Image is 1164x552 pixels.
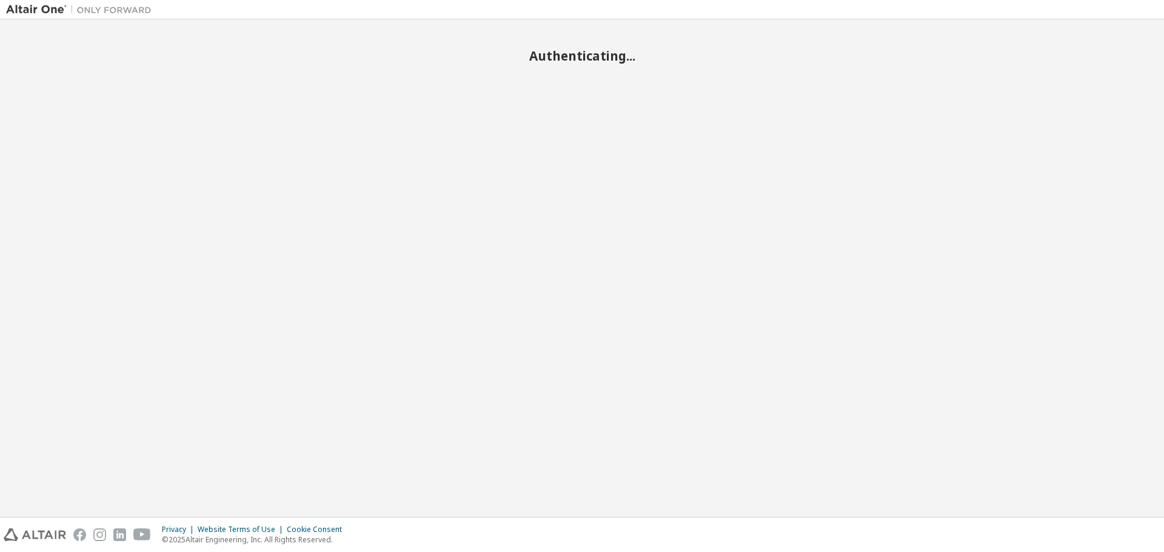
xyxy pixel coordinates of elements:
img: Altair One [6,4,158,16]
img: facebook.svg [73,528,86,541]
img: youtube.svg [133,528,151,541]
div: Website Terms of Use [198,525,287,534]
div: Privacy [162,525,198,534]
img: linkedin.svg [113,528,126,541]
p: © 2025 Altair Engineering, Inc. All Rights Reserved. [162,534,349,545]
img: altair_logo.svg [4,528,66,541]
div: Cookie Consent [287,525,349,534]
img: instagram.svg [93,528,106,541]
h2: Authenticating... [6,48,1158,64]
